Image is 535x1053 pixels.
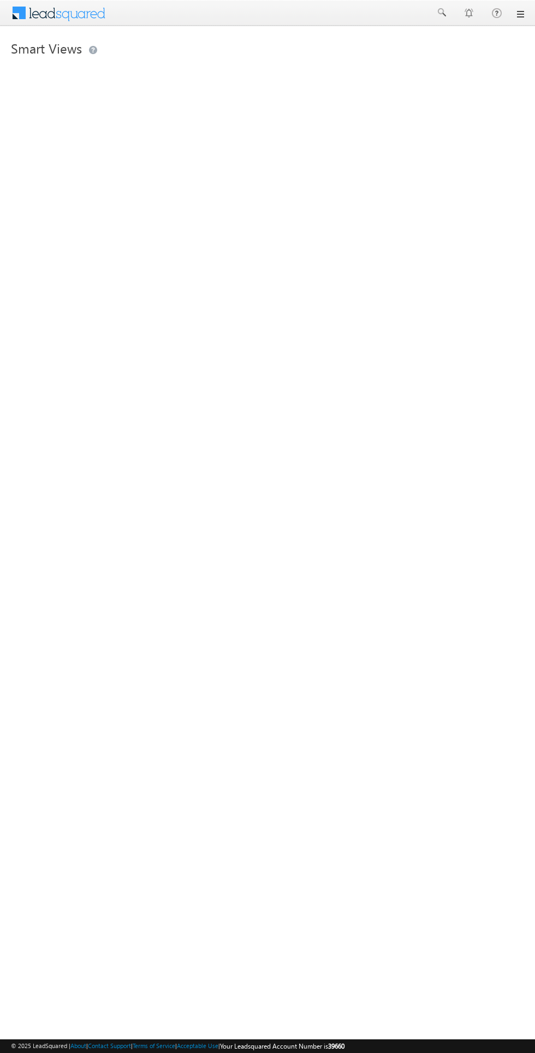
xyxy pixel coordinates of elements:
[133,1042,175,1049] a: Terms of Service
[11,39,82,57] span: Smart Views
[220,1042,344,1050] span: Your Leadsquared Account Number is
[177,1042,218,1049] a: Acceptable Use
[11,1041,344,1051] span: © 2025 LeadSquared | | | | |
[328,1042,344,1050] span: 39660
[70,1042,86,1049] a: About
[88,1042,131,1049] a: Contact Support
